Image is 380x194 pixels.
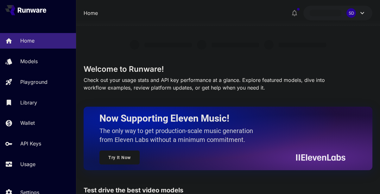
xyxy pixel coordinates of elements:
p: Models [20,57,38,65]
p: Wallet [20,119,35,127]
p: Playground [20,78,47,86]
p: Usage [20,160,35,168]
h3: Welcome to Runware! [84,65,372,74]
p: The only way to get production-scale music generation from Eleven Labs without a minimum commitment. [99,126,258,144]
button: SD [303,6,372,20]
a: Home [84,9,98,17]
nav: breadcrumb [84,9,98,17]
a: Try It Now [99,151,140,164]
span: Check out your usage stats and API key performance at a glance. Explore featured models, dive int... [84,77,325,91]
p: API Keys [20,140,41,147]
p: Home [20,37,35,44]
p: Library [20,99,37,106]
h2: Now Supporting Eleven Music! [99,112,341,124]
div: SD [346,8,356,18]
